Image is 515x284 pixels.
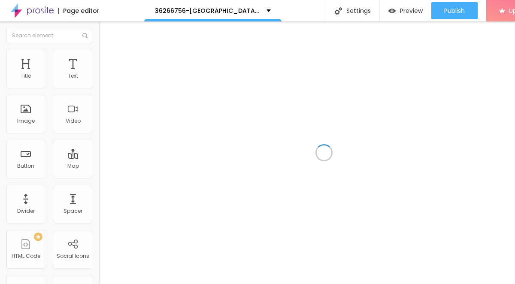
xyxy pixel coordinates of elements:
[335,7,342,15] img: Icone
[82,33,88,38] img: Icone
[67,163,79,169] div: Map
[17,208,35,214] div: Divider
[380,2,431,19] button: Preview
[444,7,465,14] span: Publish
[12,253,40,259] div: HTML Code
[17,118,35,124] div: Image
[58,8,100,14] div: Page editor
[6,28,92,43] input: Search element
[57,253,89,259] div: Social Icons
[17,163,34,169] div: Button
[400,7,423,14] span: Preview
[388,7,396,15] img: view-1.svg
[64,208,82,214] div: Spacer
[68,73,78,79] div: Text
[66,118,81,124] div: Video
[21,73,31,79] div: Title
[431,2,478,19] button: Publish
[155,8,260,14] p: 36266756-[GEOGRAPHIC_DATA] Personal Injury Lawyer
